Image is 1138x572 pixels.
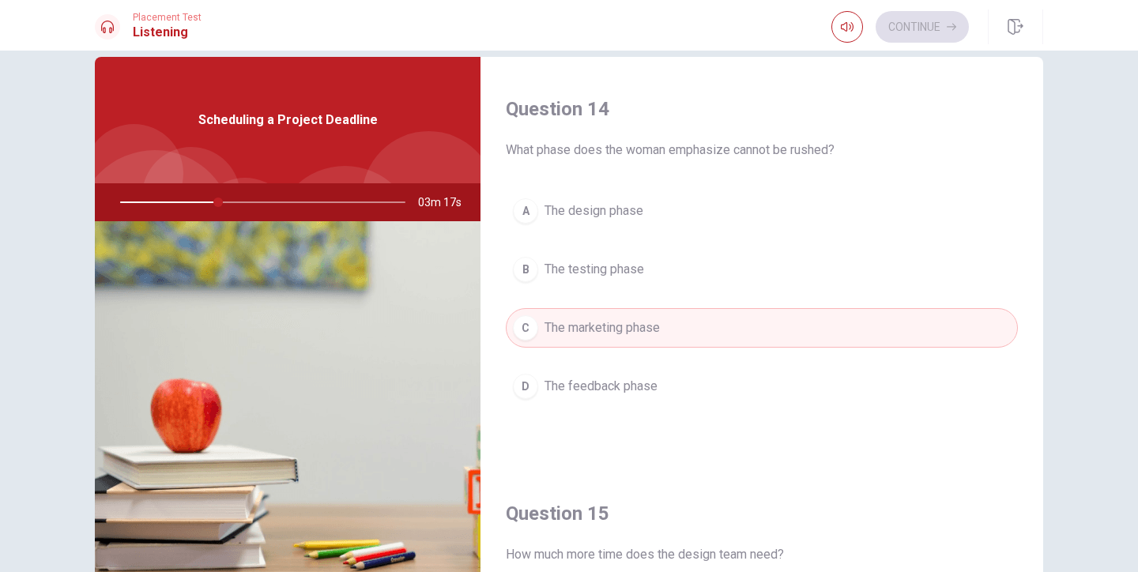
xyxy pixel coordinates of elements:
[545,260,644,279] span: The testing phase
[513,374,538,399] div: D
[506,308,1018,348] button: CThe marketing phase
[545,318,660,337] span: The marketing phase
[506,545,1018,564] span: How much more time does the design team need?
[545,201,643,220] span: The design phase
[133,23,202,42] h1: Listening
[506,501,1018,526] h4: Question 15
[513,257,538,282] div: B
[545,377,658,396] span: The feedback phase
[506,250,1018,289] button: BThe testing phase
[198,111,378,130] span: Scheduling a Project Deadline
[506,367,1018,406] button: DThe feedback phase
[133,12,202,23] span: Placement Test
[506,96,1018,122] h4: Question 14
[506,141,1018,160] span: What phase does the woman emphasize cannot be rushed?
[513,198,538,224] div: A
[506,191,1018,231] button: AThe design phase
[418,183,474,221] span: 03m 17s
[513,315,538,341] div: C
